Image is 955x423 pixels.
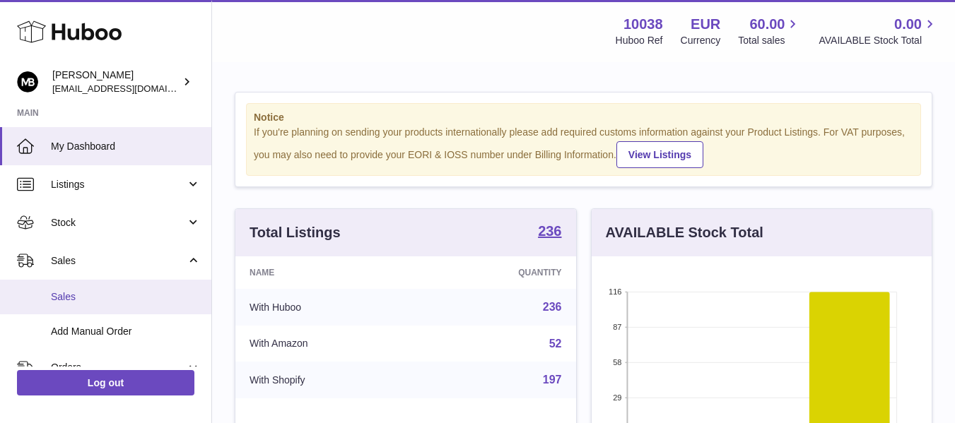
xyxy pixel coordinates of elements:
span: Total sales [738,34,801,47]
text: 58 [613,358,621,367]
span: Sales [51,254,186,268]
strong: EUR [691,15,720,34]
a: 0.00 AVAILABLE Stock Total [819,15,938,47]
strong: 10038 [623,15,663,34]
span: Listings [51,178,186,191]
span: 0.00 [894,15,922,34]
text: 116 [609,287,621,296]
text: 29 [613,393,621,402]
div: If you're planning on sending your products internationally please add required customs informati... [254,126,913,168]
th: Quantity [421,256,575,289]
td: With Amazon [235,326,421,362]
strong: 236 [538,224,561,238]
span: [EMAIL_ADDRESS][DOMAIN_NAME] [52,83,208,94]
div: Huboo Ref [616,34,663,47]
span: Sales [51,290,201,304]
span: 60.00 [749,15,785,34]
th: Name [235,256,421,289]
a: 236 [543,301,562,313]
img: hi@margotbardot.com [17,71,38,93]
h3: Total Listings [250,223,341,242]
span: Stock [51,216,186,230]
td: With Huboo [235,289,421,326]
strong: Notice [254,111,913,124]
div: Currency [681,34,721,47]
a: 197 [543,374,562,386]
span: Orders [51,361,186,374]
a: 60.00 Total sales [738,15,801,47]
a: View Listings [616,141,703,168]
a: 236 [538,224,561,241]
span: My Dashboard [51,140,201,153]
h3: AVAILABLE Stock Total [606,223,763,242]
td: With Shopify [235,362,421,398]
span: Add Manual Order [51,325,201,338]
a: Log out [17,370,194,395]
div: [PERSON_NAME] [52,68,180,95]
a: 52 [549,338,562,350]
span: AVAILABLE Stock Total [819,34,938,47]
text: 87 [613,323,621,331]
